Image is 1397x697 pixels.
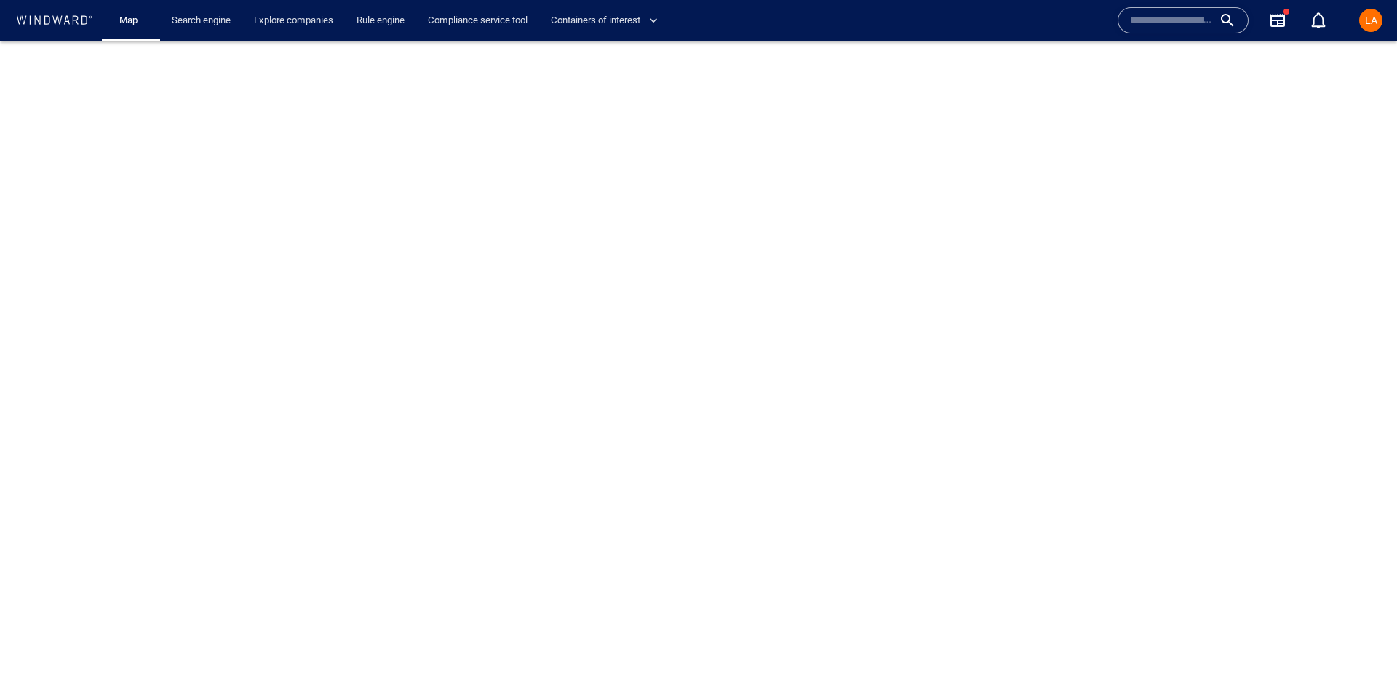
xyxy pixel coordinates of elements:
[166,8,236,33] a: Search engine
[114,8,148,33] a: Map
[1356,6,1385,35] button: LA
[545,8,670,33] button: Containers of interest
[248,8,339,33] a: Explore companies
[551,12,658,29] span: Containers of interest
[422,8,533,33] a: Compliance service tool
[1310,12,1327,29] div: Notification center
[1365,15,1377,26] span: LA
[108,8,154,33] button: Map
[351,8,410,33] a: Rule engine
